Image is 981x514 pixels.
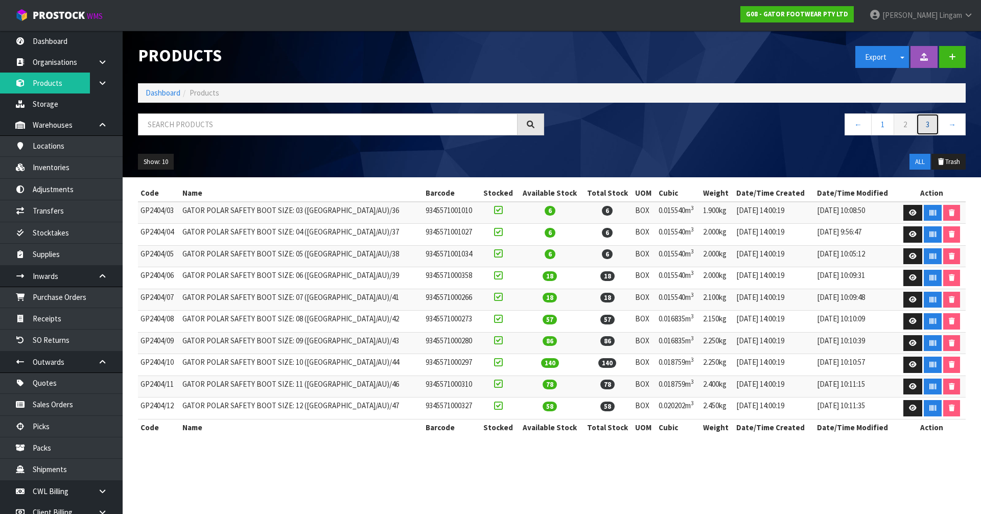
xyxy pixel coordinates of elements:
[423,267,480,289] td: 9345571000358
[545,206,555,216] span: 6
[691,269,694,276] sup: 3
[746,10,848,18] strong: G08 - GATOR FOOTWEAR PTY LTD
[600,380,615,389] span: 78
[138,46,544,65] h1: Products
[691,291,694,298] sup: 3
[700,202,734,224] td: 1.900kg
[700,245,734,267] td: 2.000kg
[600,336,615,346] span: 86
[656,332,700,354] td: 0.016835m
[814,332,898,354] td: [DATE] 10:10:39
[882,10,938,20] span: [PERSON_NAME]
[700,289,734,311] td: 2.100kg
[898,419,966,435] th: Action
[180,245,423,267] td: GATOR POLAR SAFETY BOOT SIZE: 05 ([GEOGRAPHIC_DATA]/AU)/38
[543,293,557,302] span: 18
[543,271,557,281] span: 18
[898,185,966,201] th: Action
[600,402,615,411] span: 58
[916,113,939,135] a: 3
[600,293,615,302] span: 18
[180,354,423,376] td: GATOR POLAR SAFETY BOOT SIZE: 10 ([GEOGRAPHIC_DATA]/AU)/44
[633,185,656,201] th: UOM
[15,9,28,21] img: cube-alt.png
[180,185,423,201] th: Name
[700,332,734,354] td: 2.250kg
[582,419,633,435] th: Total Stock
[734,202,814,224] td: [DATE] 14:00:19
[138,419,180,435] th: Code
[633,245,656,267] td: BOX
[656,354,700,376] td: 0.018759m
[138,267,180,289] td: GP2404/06
[545,228,555,238] span: 6
[633,354,656,376] td: BOX
[939,10,962,20] span: Lingam
[734,185,814,201] th: Date/Time Created
[138,113,518,135] input: Search products
[423,376,480,398] td: 9345571000310
[814,419,898,435] th: Date/Time Modified
[656,245,700,267] td: 0.015540m
[656,311,700,333] td: 0.016835m
[138,185,180,201] th: Code
[423,354,480,376] td: 9345571000297
[656,398,700,419] td: 0.020202m
[814,289,898,311] td: [DATE] 10:09:48
[190,88,219,98] span: Products
[423,245,480,267] td: 9345571001034
[845,113,872,135] a: ←
[734,289,814,311] td: [DATE] 14:00:19
[180,289,423,311] td: GATOR POLAR SAFETY BOOT SIZE: 07 ([GEOGRAPHIC_DATA]/AU)/41
[633,398,656,419] td: BOX
[734,398,814,419] td: [DATE] 14:00:19
[734,332,814,354] td: [DATE] 14:00:19
[180,311,423,333] td: GATOR POLAR SAFETY BOOT SIZE: 08 ([GEOGRAPHIC_DATA]/AU)/42
[740,6,854,22] a: G08 - GATOR FOOTWEAR PTY LTD
[909,154,930,170] button: ALL
[559,113,966,138] nav: Page navigation
[423,289,480,311] td: 9345571000266
[871,113,894,135] a: 1
[138,289,180,311] td: GP2404/07
[700,354,734,376] td: 2.250kg
[734,224,814,246] td: [DATE] 14:00:19
[582,185,633,201] th: Total Stock
[600,315,615,324] span: 57
[541,358,559,368] span: 140
[479,185,517,201] th: Stocked
[518,185,582,201] th: Available Stock
[814,185,898,201] th: Date/Time Modified
[138,311,180,333] td: GP2404/08
[180,332,423,354] td: GATOR POLAR SAFETY BOOT SIZE: 09 ([GEOGRAPHIC_DATA]/AU)/43
[691,313,694,320] sup: 3
[423,202,480,224] td: 9345571001010
[423,398,480,419] td: 9345571000327
[180,419,423,435] th: Name
[700,398,734,419] td: 2.450kg
[138,224,180,246] td: GP2404/04
[700,267,734,289] td: 2.000kg
[691,335,694,342] sup: 3
[180,398,423,419] td: GATOR POLAR SAFETY BOOT SIZE: 12 ([GEOGRAPHIC_DATA]/AU)/47
[656,185,700,201] th: Cubic
[814,398,898,419] td: [DATE] 10:11:35
[138,202,180,224] td: GP2404/03
[518,419,582,435] th: Available Stock
[656,202,700,224] td: 0.015540m
[814,202,898,224] td: [DATE] 10:08:50
[734,376,814,398] td: [DATE] 14:00:19
[700,419,734,435] th: Weight
[180,224,423,246] td: GATOR POLAR SAFETY BOOT SIZE: 04 ([GEOGRAPHIC_DATA]/AU)/37
[87,11,103,21] small: WMS
[423,332,480,354] td: 9345571000280
[633,376,656,398] td: BOX
[180,202,423,224] td: GATOR POLAR SAFETY BOOT SIZE: 03 ([GEOGRAPHIC_DATA]/AU)/36
[138,245,180,267] td: GP2404/05
[734,311,814,333] td: [DATE] 14:00:19
[691,378,694,385] sup: 3
[138,332,180,354] td: GP2404/09
[734,245,814,267] td: [DATE] 14:00:19
[138,354,180,376] td: GP2404/10
[633,311,656,333] td: BOX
